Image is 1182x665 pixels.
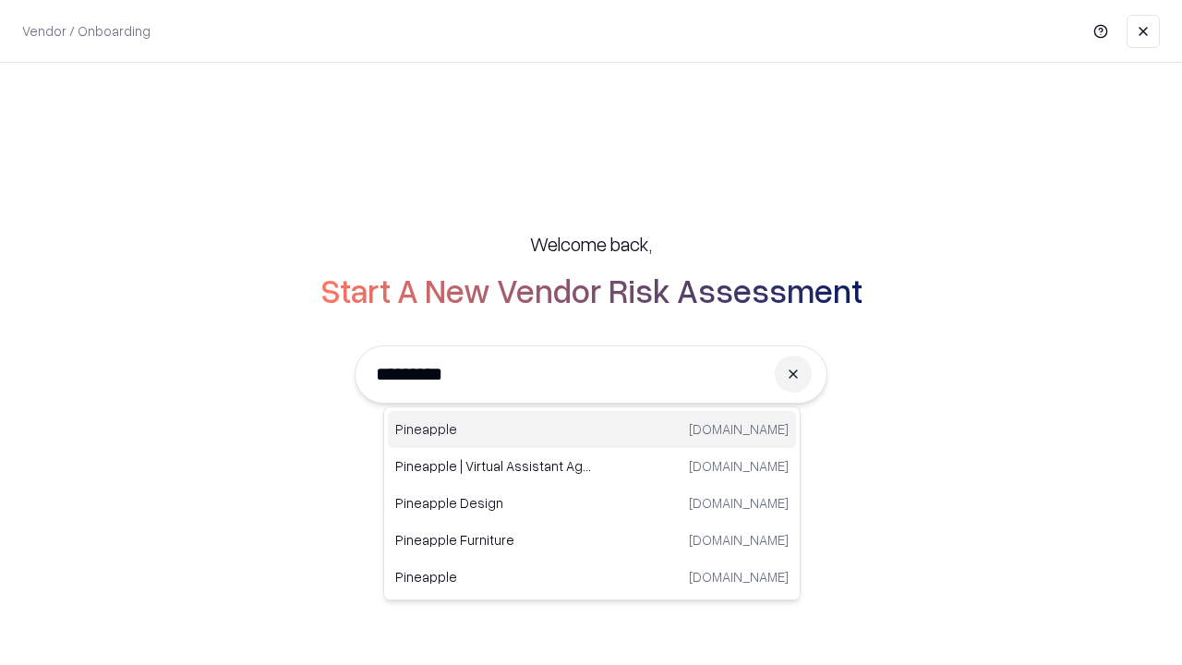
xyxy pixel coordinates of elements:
p: [DOMAIN_NAME] [689,456,789,476]
p: Pineapple Furniture [395,530,592,550]
h2: Start A New Vendor Risk Assessment [320,272,862,308]
p: Pineapple Design [395,493,592,513]
p: Vendor / Onboarding [22,21,151,41]
div: Suggestions [383,406,801,600]
p: Pineapple | Virtual Assistant Agency [395,456,592,476]
p: Pineapple [395,567,592,586]
p: [DOMAIN_NAME] [689,567,789,586]
p: [DOMAIN_NAME] [689,493,789,513]
p: [DOMAIN_NAME] [689,419,789,439]
p: [DOMAIN_NAME] [689,530,789,550]
p: Pineapple [395,419,592,439]
h5: Welcome back, [530,231,652,257]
